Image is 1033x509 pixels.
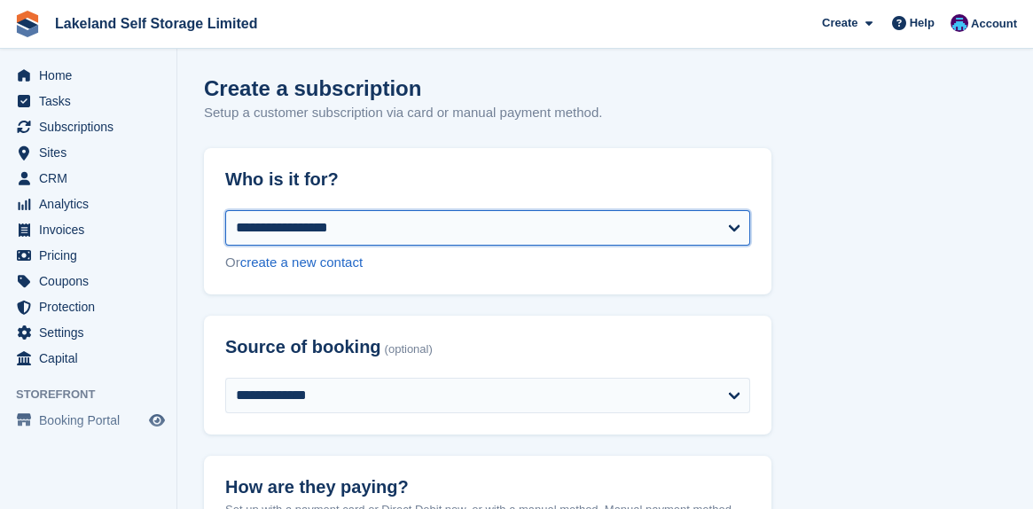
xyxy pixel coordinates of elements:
a: menu [9,192,168,216]
span: Create [822,14,857,32]
span: Protection [39,294,145,319]
a: menu [9,346,168,371]
span: Booking Portal [39,408,145,433]
h2: Who is it for? [225,169,750,190]
a: menu [9,140,168,165]
img: stora-icon-8386f47178a22dfd0bd8f6a31ec36ba5ce8667c1dd55bd0f319d3a0aa187defe.svg [14,11,41,37]
a: menu [9,114,168,139]
a: create a new contact [240,254,363,270]
span: Capital [39,346,145,371]
img: David Dickson [951,14,968,32]
a: menu [9,243,168,268]
span: Subscriptions [39,114,145,139]
span: Invoices [39,217,145,242]
span: Account [971,15,1017,33]
span: Pricing [39,243,145,268]
span: Coupons [39,269,145,294]
a: menu [9,320,168,345]
span: Tasks [39,89,145,114]
a: menu [9,408,168,433]
span: Help [910,14,935,32]
a: menu [9,63,168,88]
span: Analytics [39,192,145,216]
a: Lakeland Self Storage Limited [48,9,265,38]
h2: How are they paying? [225,477,750,497]
span: Sites [39,140,145,165]
span: Home [39,63,145,88]
h1: Create a subscription [204,76,421,100]
a: Preview store [146,410,168,431]
span: Settings [39,320,145,345]
a: menu [9,294,168,319]
a: menu [9,217,168,242]
a: menu [9,166,168,191]
span: (optional) [385,343,433,356]
p: Setup a customer subscription via card or manual payment method. [204,103,602,123]
span: CRM [39,166,145,191]
div: Or [225,253,750,273]
a: menu [9,89,168,114]
span: Storefront [16,386,176,403]
span: Source of booking [225,337,381,357]
a: menu [9,269,168,294]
